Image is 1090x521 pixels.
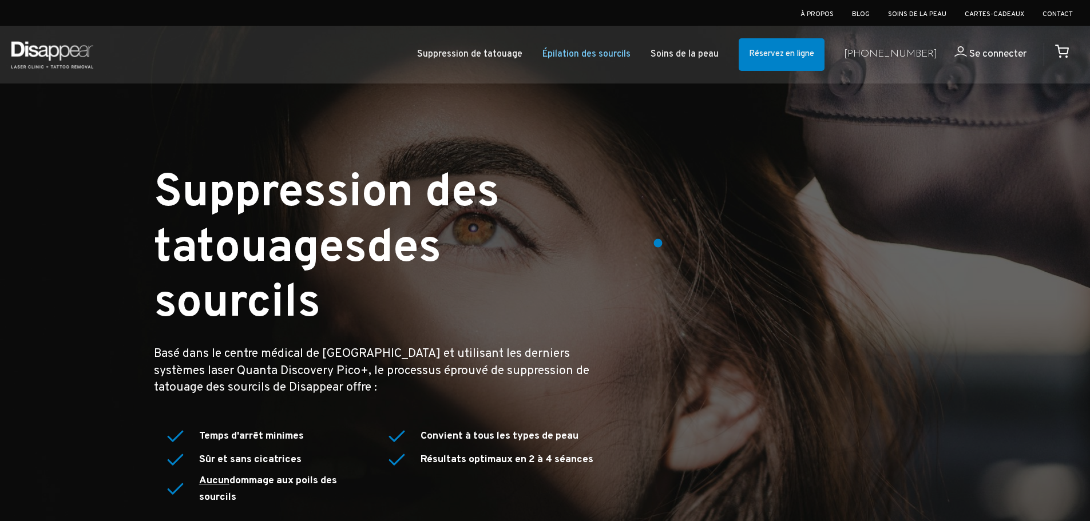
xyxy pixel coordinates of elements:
[844,49,937,59] font: [PHONE_NUMBER]
[852,10,870,19] a: Blog
[199,474,229,487] font: Aucun
[888,10,946,19] a: Soins de la peau
[969,47,1026,61] font: Se connecter
[199,474,337,504] font: dommage aux poils des sourcils
[542,49,631,60] font: Épilation des sourcils
[421,453,593,466] font: Résultats optimaux en 2 à 4 séances
[421,429,578,443] font: Convient à tous les types de peau
[199,453,302,466] font: Sûr et sans cicatrices
[9,34,96,75] img: Disappear - Clinique laser et services de détatouage à Sydney, Australie
[651,49,719,60] font: Soins de la peau
[937,46,1026,63] a: Se connecter
[154,346,589,396] font: Basé dans le centre médical de [GEOGRAPHIC_DATA] et utilisant les derniers systèmes laser Quanta ...
[844,46,937,63] a: [PHONE_NUMBER]
[199,429,304,443] font: Temps d'arrêt minimes
[154,220,441,334] font: ​​​​des sourcils
[651,46,719,63] a: Soins de la peau
[417,46,522,63] a: Suppression de tatouage
[965,10,1024,19] a: Cartes-cadeaux
[417,49,522,60] font: Suppression de tatouage
[542,46,631,63] a: Épilation des sourcils
[749,49,814,59] font: Réservez en ligne
[154,165,500,279] font: Suppression des tatouages
[1043,10,1073,19] a: Contact
[739,38,825,71] a: Réservez en ligne
[800,10,834,19] a: À propos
